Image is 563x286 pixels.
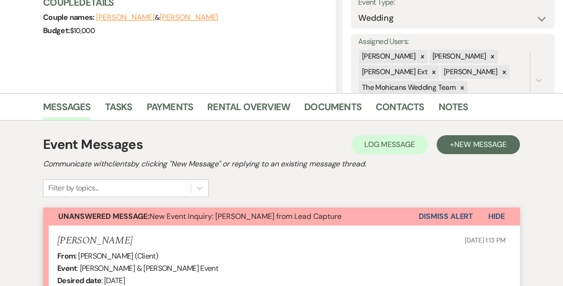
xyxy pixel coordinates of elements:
b: Desired date [57,276,101,286]
b: From [57,251,75,261]
a: Tasks [105,99,132,120]
a: Contacts [376,99,424,120]
span: & [96,13,218,22]
div: [PERSON_NAME] [441,65,499,79]
h5: [PERSON_NAME] [57,235,132,247]
span: $10,000 [70,26,95,35]
span: Couple names: [43,12,96,22]
div: [PERSON_NAME] [430,50,488,63]
button: Unanswered Message:New Event Inquiry: [PERSON_NAME] from Lead Capture [43,208,419,225]
button: [PERSON_NAME] [96,14,155,21]
span: New Message [454,139,507,149]
span: Hide [488,211,505,221]
label: Assigned Users: [358,35,547,49]
div: [PERSON_NAME] [359,50,417,63]
button: Log Message [351,135,428,154]
h1: Event Messages [43,135,143,155]
div: Filter by topics... [48,182,99,194]
a: Rental Overview [207,99,290,120]
button: [PERSON_NAME] [159,14,218,21]
button: Hide [473,208,520,225]
span: Budget: [43,26,70,35]
a: Payments [147,99,194,120]
button: +New Message [437,135,520,154]
span: [DATE] 1:13 PM [465,236,506,244]
a: Notes [439,99,468,120]
b: Event [57,263,77,273]
a: Documents [304,99,361,120]
span: New Event Inquiry: [PERSON_NAME] from Lead Capture [58,211,342,221]
span: Log Message [364,139,415,149]
button: Dismiss Alert [419,208,473,225]
div: The Mohicans Wedding Team [359,81,457,95]
a: Messages [43,99,91,120]
div: [PERSON_NAME] Ext [359,65,429,79]
strong: Unanswered Message: [58,211,150,221]
h2: Communicate with clients by clicking "New Message" or replying to an existing message thread. [43,158,520,170]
